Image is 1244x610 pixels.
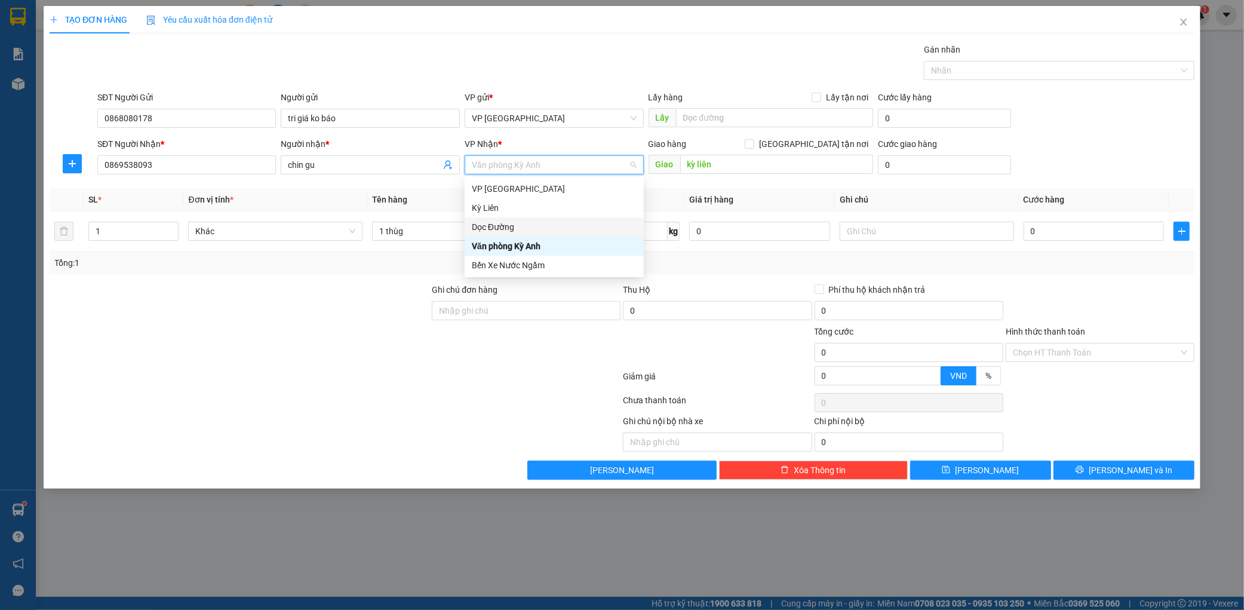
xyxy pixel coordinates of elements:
li: In ngày: 15:01 14/08 [6,88,139,105]
div: Dọc Đường [472,220,637,234]
div: SĐT Người Nhận [97,137,277,151]
div: Bến Xe Nước Ngầm [472,259,637,272]
div: VP gửi [465,91,644,104]
input: Dọc đường [680,155,873,174]
span: Giao [649,155,680,174]
button: delete [54,222,73,241]
div: Dọc Đường [465,217,644,237]
input: VD: Bàn, Ghế [372,222,546,241]
label: Gán nhãn [924,45,960,54]
div: Ghi chú nội bộ nhà xe [623,415,812,433]
input: Ghi Chú [840,222,1014,241]
button: save[PERSON_NAME] [910,461,1051,480]
span: [PERSON_NAME] [955,464,1019,477]
span: Phí thu hộ khách nhận trả [824,283,930,296]
button: [PERSON_NAME] [527,461,716,480]
img: icon [146,16,156,25]
input: Nhập ghi chú [623,433,812,452]
label: Cước giao hàng [878,139,937,149]
span: user-add [443,160,453,170]
div: Người nhận [281,137,460,151]
input: Cước lấy hàng [878,109,1011,128]
button: deleteXóa Thông tin [719,461,908,480]
label: Cước lấy hàng [878,93,932,102]
span: plus [50,16,58,24]
span: VP Nhận [465,139,498,149]
div: SĐT Người Gửi [97,91,277,104]
span: kg [668,222,680,241]
span: Đơn vị tính [188,195,233,204]
div: Bến Xe Nước Ngầm [465,256,644,275]
button: printer[PERSON_NAME] và In [1053,461,1194,480]
span: Khác [195,222,355,240]
div: Chưa thanh toán [622,394,813,415]
div: Văn phòng Kỳ Anh [472,240,637,253]
div: VP Mỹ Đình [465,179,644,198]
span: VP Mỹ Đình [472,109,637,127]
label: Hình thức thanh toán [1006,327,1085,336]
span: Tổng cước [815,327,854,336]
span: SL [88,195,98,204]
span: plus [63,159,81,168]
span: Tên hàng [372,195,407,204]
span: printer [1076,465,1084,475]
span: [PERSON_NAME] [590,464,654,477]
div: Chi phí nội bộ [815,415,1003,433]
span: [GEOGRAPHIC_DATA] tận nơi [754,137,873,151]
span: VND [950,371,967,381]
span: Giá trị hàng [689,195,733,204]
span: Lấy hàng [649,93,683,102]
span: Xóa Thông tin [794,464,846,477]
span: % [985,371,991,381]
button: plus [1174,222,1190,241]
span: delete [781,465,789,475]
div: Kỳ Liên [465,198,644,217]
span: close [1179,17,1188,27]
label: Ghi chú đơn hàng [432,285,497,295]
th: Ghi chú [835,188,1019,211]
div: Người gửi [281,91,460,104]
span: Yêu cầu xuất hóa đơn điện tử [146,15,272,24]
span: save [942,465,950,475]
span: Cước hàng [1024,195,1065,204]
input: Dọc đường [676,108,873,127]
input: Cước giao hàng [878,155,1011,174]
span: [PERSON_NAME] và In [1089,464,1172,477]
div: Kỳ Liên [472,201,637,214]
div: VP [GEOGRAPHIC_DATA] [472,182,637,195]
div: Tổng: 1 [54,256,480,269]
span: Văn phòng Kỳ Anh [472,156,637,174]
li: [PERSON_NAME] [6,72,139,88]
span: Lấy [649,108,676,127]
span: Giao hàng [649,139,687,149]
span: TẠO ĐƠN HÀNG [50,15,127,24]
div: Giảm giá [622,370,813,391]
button: Close [1167,6,1200,39]
input: Ghi chú đơn hàng [432,301,621,320]
div: Văn phòng Kỳ Anh [465,237,644,256]
input: 0 [689,222,830,241]
span: plus [1174,226,1189,236]
span: Thu Hộ [623,285,650,295]
button: plus [63,154,82,173]
span: Lấy tận nơi [821,91,873,104]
